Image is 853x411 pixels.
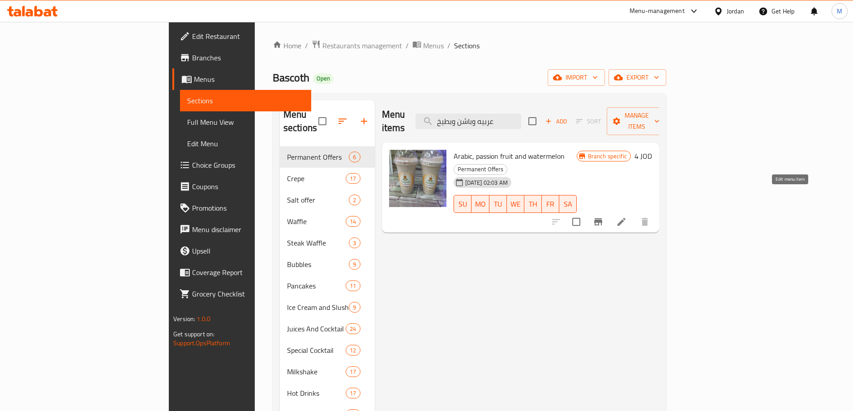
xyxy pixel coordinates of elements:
[192,160,304,170] span: Choice Groups
[192,224,304,235] span: Menu disclaimer
[192,267,304,278] span: Coverage Report
[192,31,304,42] span: Edit Restaurant
[280,318,375,339] div: Juices And Cocktail24
[192,52,304,63] span: Branches
[528,198,538,211] span: TH
[349,259,360,270] div: items
[312,40,402,51] a: Restaurants management
[346,389,360,398] span: 17
[287,195,349,205] div: Salt offer
[416,114,521,129] input: search
[349,239,360,247] span: 3
[280,232,375,254] div: Steak Waffle3
[287,280,346,291] span: Pancakes
[280,339,375,361] div: Special Cocktail12
[180,90,311,111] a: Sections
[280,361,375,382] div: Milkshake17
[280,146,375,168] div: Permanent Offers6
[197,313,210,325] span: 1.0.0
[346,280,360,291] div: items
[287,173,346,184] span: Crepe
[172,154,311,176] a: Choice Groups
[454,195,472,213] button: SU
[287,302,349,313] span: Ice Cream and Slush
[280,211,375,232] div: Waffle14
[346,217,360,226] span: 14
[634,150,652,162] h6: 4 JOD
[510,198,521,211] span: WE
[313,73,334,84] div: Open
[346,345,360,356] div: items
[346,216,360,227] div: items
[194,74,304,85] span: Menus
[542,195,559,213] button: FR
[172,219,311,240] a: Menu disclaimer
[172,240,311,262] a: Upsell
[280,168,375,189] div: Crepe17
[584,152,630,161] span: Branch specific
[607,107,667,135] button: Manage items
[389,150,446,207] img: Arabic, passion fruit and watermelon
[287,152,349,162] span: Permanent Offers
[614,110,660,132] span: Manage items
[346,346,360,355] span: 12
[173,313,195,325] span: Version:
[454,164,507,175] div: Permanent Offers
[172,262,311,283] a: Coverage Report
[287,216,346,227] span: Waffle
[287,345,346,356] span: Special Cocktail
[555,72,598,83] span: import
[313,112,332,131] span: Select all sections
[322,40,402,51] span: Restaurants management
[630,6,685,17] div: Menu-management
[172,25,311,47] a: Edit Restaurant
[472,195,489,213] button: MO
[346,366,360,377] div: items
[587,211,609,233] button: Branch-specific-item
[542,114,570,128] span: Add item
[287,366,346,377] span: Milkshake
[837,6,842,16] span: M
[173,328,214,340] span: Get support on:
[346,282,360,290] span: 11
[616,72,659,83] span: export
[287,323,346,334] span: Juices And Cocktail
[287,237,349,248] div: Steak Waffle
[563,198,573,211] span: SA
[349,303,360,312] span: 9
[287,259,349,270] span: Bubbles
[172,68,311,90] a: Menus
[192,288,304,299] span: Grocery Checklist
[280,275,375,297] div: Pancakes11
[567,212,586,231] span: Select to update
[493,198,503,211] span: TU
[454,149,565,163] span: Arabic, passion fruit and watermelon
[187,138,304,149] span: Edit Menu
[346,325,360,333] span: 24
[542,114,570,128] button: Add
[454,164,507,174] span: Permanent Offers
[489,195,507,213] button: TU
[349,237,360,248] div: items
[346,173,360,184] div: items
[412,40,444,51] a: Menus
[192,203,304,213] span: Promotions
[349,152,360,162] div: items
[349,196,360,204] span: 2
[423,40,444,51] span: Menus
[570,114,607,128] span: Select section first
[280,254,375,275] div: Bubbles9
[475,198,486,211] span: MO
[545,198,556,211] span: FR
[172,47,311,68] a: Branches
[180,133,311,154] a: Edit Menu
[353,110,375,132] button: Add section
[523,112,542,131] span: Select section
[346,323,360,334] div: items
[406,40,409,51] li: /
